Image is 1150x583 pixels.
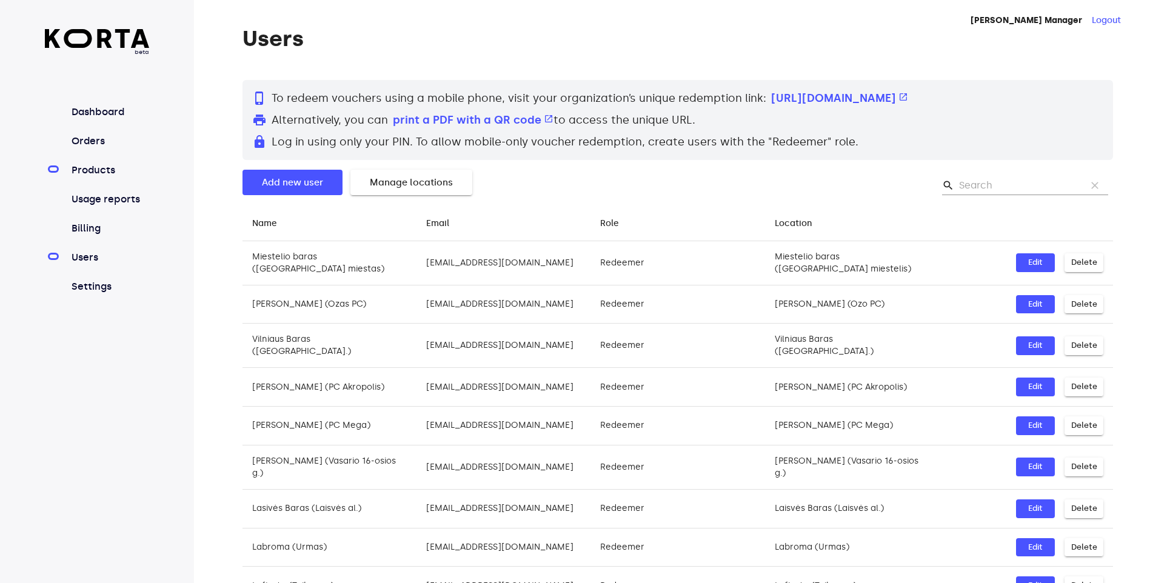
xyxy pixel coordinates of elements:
[1071,339,1097,353] span: Delete
[416,241,590,285] td: [EMAIL_ADDRESS][DOMAIN_NAME]
[1065,416,1103,435] button: Delete
[370,175,453,190] span: Manage locations
[1022,380,1049,394] span: Edit
[242,324,416,368] td: Vilniaus Baras ([GEOGRAPHIC_DATA].)
[416,489,590,528] td: [EMAIL_ADDRESS][DOMAIN_NAME]
[272,92,766,105] span: To redeem vouchers using a mobile phone, visit your organization’s unique redemption link:
[1022,419,1049,433] span: Edit
[350,170,472,195] button: Manage locations
[1071,502,1097,516] span: Delete
[1065,253,1103,272] button: Delete
[590,241,764,285] td: Redeemer
[426,216,465,231] span: Email
[252,112,1103,128] p: Alternatively, you can to access the unique URL.
[1022,298,1049,311] span: Edit
[416,445,590,489] td: [EMAIL_ADDRESS][DOMAIN_NAME]
[590,285,764,324] td: Redeemer
[1016,378,1055,396] button: Edit
[942,179,954,192] span: Search
[590,368,764,407] td: Redeemer
[1016,295,1055,314] button: Edit
[45,29,150,48] img: Korta
[1022,256,1049,270] span: Edit
[1022,541,1049,555] span: Edit
[775,216,827,231] span: Location
[69,134,150,148] a: Orders
[416,285,590,324] td: [EMAIL_ADDRESS][DOMAIN_NAME]
[544,114,553,124] span: open_in_new
[959,176,1077,195] input: Search
[765,368,939,407] td: [PERSON_NAME] (PC Akropolis)
[1071,541,1097,555] span: Delete
[242,27,1113,51] h1: Users
[416,528,590,567] td: [EMAIL_ADDRESS][DOMAIN_NAME]
[1016,538,1055,557] button: Edit
[765,528,939,567] td: Labroma (Urmas)
[1022,339,1049,353] span: Edit
[252,216,293,231] span: Name
[45,48,150,56] span: beta
[252,113,267,127] span: print
[1065,458,1103,476] button: Delete
[600,216,635,231] span: Role
[242,176,350,186] a: Add new user
[765,285,939,324] td: [PERSON_NAME] (Ozo PC)
[242,368,416,407] td: [PERSON_NAME] (PC Akropolis)
[242,489,416,528] td: Lasivės Baras (Laisvės al.)
[242,241,416,285] td: Miestelio baras ([GEOGRAPHIC_DATA] miestas)
[262,175,323,190] span: Add new user
[69,221,150,236] a: Billing
[765,407,939,445] td: [PERSON_NAME] (PC Mega)
[1071,380,1097,394] span: Delete
[416,324,590,368] td: [EMAIL_ADDRESS][DOMAIN_NAME]
[1065,538,1103,557] button: Delete
[775,216,812,231] div: Location
[971,15,1082,25] strong: [PERSON_NAME] Manager
[69,250,150,265] a: Users
[350,176,480,186] a: Manage locations
[252,91,267,105] span: phone_iphone
[1065,499,1103,518] button: Delete
[590,489,764,528] td: Redeemer
[69,105,150,119] a: Dashboard
[1065,295,1103,314] button: Delete
[252,216,277,231] div: Name
[590,528,764,567] td: Redeemer
[1071,298,1097,311] span: Delete
[1016,253,1055,272] button: Edit
[600,216,619,231] div: Role
[252,135,267,149] span: lock
[45,29,150,56] a: beta
[242,285,416,324] td: [PERSON_NAME] (Ozas PC)
[1016,336,1055,355] button: Edit
[1092,15,1121,27] button: Logout
[416,368,590,407] td: [EMAIL_ADDRESS][DOMAIN_NAME]
[771,92,908,105] a: [URL][DOMAIN_NAME]
[69,279,150,294] a: Settings
[1016,416,1055,435] button: Edit
[242,407,416,445] td: [PERSON_NAME] (PC Mega)
[393,112,553,128] button: print a PDF with a QR code
[765,489,939,528] td: Laisvės Baras (Laisvės al.)
[1016,499,1055,518] button: Edit
[898,92,908,102] span: open_in_new
[765,445,939,489] td: [PERSON_NAME] (Vasario 16-osios g.)
[590,445,764,489] td: Redeemer
[590,324,764,368] td: Redeemer
[1065,336,1103,355] button: Delete
[1071,419,1097,433] span: Delete
[69,163,150,178] a: Products
[1071,460,1097,474] span: Delete
[242,170,343,195] button: Add new user
[1022,502,1049,516] span: Edit
[1016,458,1055,476] button: Edit
[765,324,939,368] td: Vilniaus Baras ([GEOGRAPHIC_DATA].)
[242,528,416,567] td: Labroma (Urmas)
